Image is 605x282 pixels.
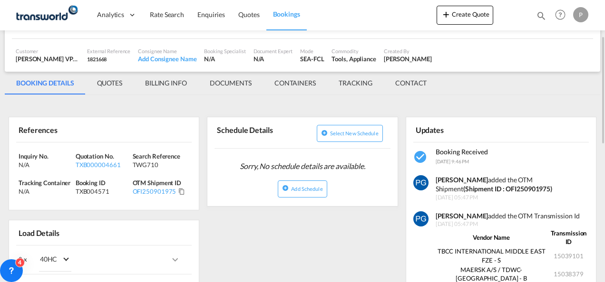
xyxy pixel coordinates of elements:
span: Help [552,7,568,23]
button: icon-plus-circleAdd Schedule [278,180,327,197]
md-select: Choose [27,248,78,272]
strong: (Shipment ID : OFI250901975) [463,185,552,193]
div: P [573,7,588,22]
span: Quotation No. [76,152,114,160]
div: Schedule Details [215,121,301,144]
span: Sorry, No schedule details are available. [236,157,369,175]
span: Select new schedule [330,130,379,136]
span: Add Schedule [291,186,322,192]
div: OFI250901975 [133,187,176,196]
span: [DATE] 05:47 PM [436,194,590,202]
span: Bookings [273,10,300,18]
button: icon-plus 400-fgCreate Quote [437,6,493,25]
div: N/A [254,55,293,63]
div: External Reference [87,47,130,55]
div: N/A [19,187,73,196]
div: Customer [16,47,79,55]
div: TWG710 [133,160,187,169]
strong: Transmission ID [551,229,587,245]
md-icon: icons/ic_keyboard_arrow_right_black_24px.svg [169,254,181,265]
md-pagination-wrapper: Use the left and right arrow keys to navigate between tabs [5,72,438,94]
img: vm11kgAAAAZJREFUAwCWHwimzl+9jgAAAABJRU5ErkJggg== [413,211,429,226]
img: vm11kgAAAAZJREFUAwCWHwimzl+9jgAAAABJRU5ErkJggg== [413,175,429,190]
md-icon: icon-plus 400-fg [440,9,452,20]
div: Booking Specialist [204,47,245,55]
md-tab-item: BILLING INFO [134,72,198,94]
md-tab-item: CONTAINERS [263,72,327,94]
span: Booking Received [436,148,488,156]
md-icon: icon-plus-circle [321,130,328,136]
span: Analytics [97,10,124,19]
div: References [16,121,102,138]
span: 1821668 [87,56,107,62]
div: added the OTM Shipment [436,175,590,194]
div: added the OTM Transmission Id [436,211,590,221]
div: TXB000004661 [76,160,130,169]
md-icon: icon-magnify [536,10,546,21]
span: Inquiry No. [19,152,49,160]
md-icon: icon-plus-circle [282,185,289,191]
div: Updates [413,121,499,138]
div: Document Expert [254,47,293,55]
span: [DATE] 9:46 PM [436,159,469,164]
strong: [PERSON_NAME] [436,176,488,184]
td: TBCC INTERNATIONAL MIDDLE EAST FZE - S [436,246,547,264]
div: Mode [300,47,324,55]
div: icon-magnify [536,10,546,25]
div: Load Details [16,224,63,241]
md-tab-item: CONTACT [384,72,438,94]
span: OTM Shipment ID [133,179,182,187]
div: Add Consignee Name [138,55,196,63]
md-tab-item: BOOKING DETAILS [5,72,86,94]
md-tab-item: DOCUMENTS [198,72,263,94]
span: Booking ID [76,179,106,187]
div: TXB004571 [76,187,130,196]
button: icon-plus-circleSelect new schedule [317,125,383,142]
div: N/A [204,55,245,63]
div: Help [552,7,573,24]
span: Enquiries [197,10,225,19]
span: Rate Search [150,10,184,19]
span: Search Reference [133,152,180,160]
div: Consignee Name [138,47,196,55]
img: f753ae806dec11f0841701cdfdf085c0.png [14,4,78,26]
div: Created By [384,47,432,55]
md-tab-item: TRACKING [327,72,384,94]
strong: [PERSON_NAME] [436,212,488,220]
td: 15039101 [547,246,590,264]
span: Tracking Container [19,179,70,187]
div: 8 x [19,248,104,272]
body: Editor, editor14 [10,9,165,19]
span: [DATE] 05:47 PM [436,220,590,228]
div: N/A [19,160,73,169]
div: Tools, Appliance [332,55,376,63]
div: Commodity [332,47,376,55]
div: Pradhesh Gautham [384,55,432,63]
div: [PERSON_NAME] VP [16,55,79,63]
md-icon: Click to Copy [178,188,185,195]
div: SEA-FCL [300,55,324,63]
strong: Vendor Name [473,234,510,241]
md-icon: icon-checkbox-marked-circle [413,150,429,165]
md-tab-item: QUOTES [86,72,134,94]
span: Quotes [238,10,259,19]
